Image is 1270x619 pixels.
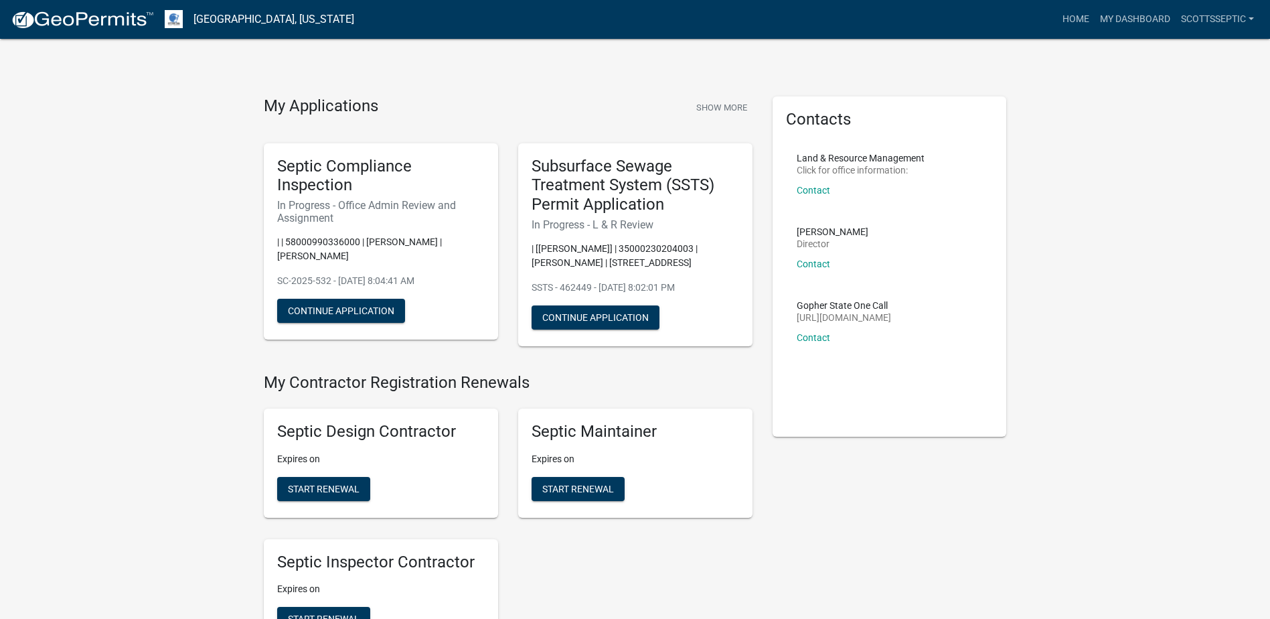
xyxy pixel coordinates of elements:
[691,96,752,119] button: Show More
[264,96,378,117] h4: My Applications
[532,477,625,501] button: Start Renewal
[277,274,485,288] p: SC-2025-532 - [DATE] 8:04:41 AM
[277,157,485,196] h5: Septic Compliance Inspection
[277,235,485,263] p: | | 58000990336000 | [PERSON_NAME] | [PERSON_NAME]
[277,452,485,466] p: Expires on
[797,165,925,175] p: Click for office information:
[277,582,485,596] p: Expires on
[277,477,370,501] button: Start Renewal
[797,239,868,249] p: Director
[193,8,354,31] a: [GEOGRAPHIC_DATA], [US_STATE]
[1057,7,1095,32] a: Home
[264,373,752,393] h4: My Contractor Registration Renewals
[532,218,739,231] h6: In Progress - L & R Review
[1176,7,1259,32] a: scottsseptic
[532,157,739,214] h5: Subsurface Sewage Treatment System (SSTS) Permit Application
[288,483,360,494] span: Start Renewal
[1095,7,1176,32] a: My Dashboard
[797,259,830,269] a: Contact
[532,305,659,330] button: Continue Application
[797,301,891,310] p: Gopher State One Call
[797,227,868,236] p: [PERSON_NAME]
[797,332,830,343] a: Contact
[786,110,994,129] h5: Contacts
[277,553,485,572] h5: Septic Inspector Contractor
[532,242,739,270] p: | [[PERSON_NAME]] | 35000230204003 | [PERSON_NAME] | [STREET_ADDRESS]
[797,153,925,163] p: Land & Resource Management
[797,185,830,196] a: Contact
[532,452,739,466] p: Expires on
[542,483,614,494] span: Start Renewal
[277,422,485,441] h5: Septic Design Contractor
[797,313,891,322] p: [URL][DOMAIN_NAME]
[277,299,405,323] button: Continue Application
[277,199,485,224] h6: In Progress - Office Admin Review and Assignment
[532,422,739,441] h5: Septic Maintainer
[532,281,739,295] p: SSTS - 462449 - [DATE] 8:02:01 PM
[165,10,183,28] img: Otter Tail County, Minnesota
